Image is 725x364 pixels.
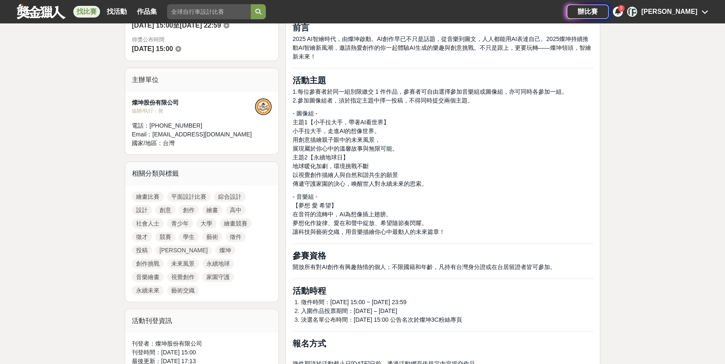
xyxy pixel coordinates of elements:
[293,202,337,209] span: 【夢想 愛 希望】
[132,36,272,44] span: 得獎公布時間
[132,22,173,29] span: [DATE] 15:00
[134,6,160,18] a: 作品集
[293,76,326,85] strong: 活動主題
[202,232,222,242] a: 藝術
[220,218,252,228] a: 繪畫競賽
[293,110,317,117] span: - 圖像組 -
[132,245,152,255] a: 投稿
[202,259,234,269] a: 永續地球
[132,348,272,357] div: 刊登時間： [DATE] 15:00
[293,97,473,104] span: 2.參加圖像組者，須於指定主題中擇一投稿，不得同時提交兩個主題。
[293,136,380,143] span: 用創意描繪親子眼中的未來風景，
[132,272,164,282] a: 音樂繪畫
[215,245,235,255] a: 燦坤
[132,232,152,242] a: 徵才
[202,272,234,282] a: 家園守護
[301,308,397,314] span: 入圍作品投票期間：[DATE] – [DATE]
[155,232,175,242] a: 競賽
[167,218,193,228] a: 青少年
[293,180,427,187] span: 傳遞守護家園的決心，喚醒世人對永續未來的思索。
[293,36,591,60] span: 2025 AI智繪時代，由燦坤啟動。AI創作早已不只是話題，從音樂到圖文，人人都能用AI表達自己。2025燦坤持續推動AI智繪新風潮，邀請熱愛創作的你一起體驗AI生成的樂趣與創意挑戰。不只是跟上...
[226,205,246,215] a: 高中
[293,211,392,218] span: 在音符的流轉中，AI為想像插上翅膀。
[132,98,255,107] div: 燦坤股份有限公司
[293,251,326,260] strong: 參賽資格
[293,128,380,134] span: 小手拉大手，走進AI的想像世界。
[125,162,278,185] div: 相關分類與標籤
[301,299,406,305] span: 徵件時間：[DATE] 15:00 ~ [DATE] 23:59
[155,205,175,215] a: 創意
[293,264,556,270] span: 開放所有對AI創作有興趣熱情的個人；不限國籍和年齡，凡持有台灣身分證或在台居留證者皆可參加。
[179,232,199,242] a: 學生
[167,285,199,295] a: 藝術交織
[132,121,255,130] div: 電話： [PHONE_NUMBER]
[132,130,255,139] div: Email： [EMAIL_ADDRESS][DOMAIN_NAME]
[132,285,164,295] a: 永續未來
[226,232,246,242] a: 徵件
[132,218,164,228] a: 社會人士
[620,6,622,10] span: 9
[132,339,272,348] div: 刊登者： 燦坤股份有限公司
[293,119,389,126] span: 主題1【小手拉大手，帶著AI看世界】
[132,140,163,146] span: 國家/地區：
[167,4,251,19] input: 全球自行車設計比賽
[641,7,697,17] div: [PERSON_NAME]
[132,45,173,52] span: [DATE] 15:00
[167,272,199,282] a: 視覺創作
[214,192,246,202] a: 綜合設計
[167,259,199,269] a: 未來風景
[293,163,369,169] span: 地球暖化加劇，環境挑戰不斷
[103,6,130,18] a: 找活動
[132,205,152,215] a: 設計
[167,192,211,202] a: 平面設計比賽
[173,22,180,29] span: 至
[132,192,164,202] a: 繪畫比賽
[293,23,309,32] strong: 前言
[293,220,427,226] span: 夢想化作旋律、愛在和聲中綻放、希望隨節奏閃耀。
[293,228,445,235] span: 讓科技與藝術交織，用音樂描繪你心中最動人的未來篇章！
[125,68,278,92] div: 主辦單位
[132,107,255,115] div: 協辦/執行： 無
[196,218,216,228] a: 大學
[132,259,164,269] a: 創作挑戰
[179,205,199,215] a: 創作
[301,316,462,323] span: 決選名單公布時間：[DATE] 15:00 公告名次於燦坤3C粉絲專頁
[293,154,349,161] span: 主題2【永續地球日】
[567,5,609,19] a: 辦比賽
[73,6,100,18] a: 找比賽
[125,309,278,333] div: 活動刊登資訊
[202,205,222,215] a: 繪畫
[293,339,326,348] strong: 報名方式
[293,145,398,152] span: 展現屬於你心中的溫馨故事與無限可能。
[293,286,326,295] strong: 活動時程
[627,7,637,17] div: [PERSON_NAME]
[293,193,317,200] span: - 音樂組 -
[163,140,175,146] span: 台灣
[293,88,568,95] span: 1.每位參賽者於同一組別限繳交 1 件作品，參賽者可自由選擇參加音樂組或圖像組，亦可同時各參加一組。
[155,245,212,255] a: [PERSON_NAME]
[293,172,398,178] span: 以視覺創作描繪人與自然和諧共生的願景
[180,22,221,29] span: [DATE] 22:59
